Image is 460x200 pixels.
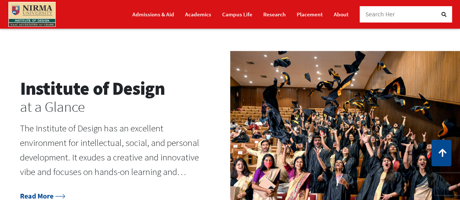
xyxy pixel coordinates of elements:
a: About [334,8,349,21]
h3: at a Glance [20,99,210,114]
h2: Institute of Design [20,78,210,99]
a: Admissions & Aid [132,8,174,21]
p: The Institute of Design has an excellent environment for intellectual, social, and personal devel... [20,121,210,179]
span: Search Her [365,10,395,18]
a: Academics [185,8,211,21]
img: main_logo [8,2,56,27]
a: Campus Life [222,8,252,21]
a: Research [263,8,286,21]
a: Placement [297,8,323,21]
